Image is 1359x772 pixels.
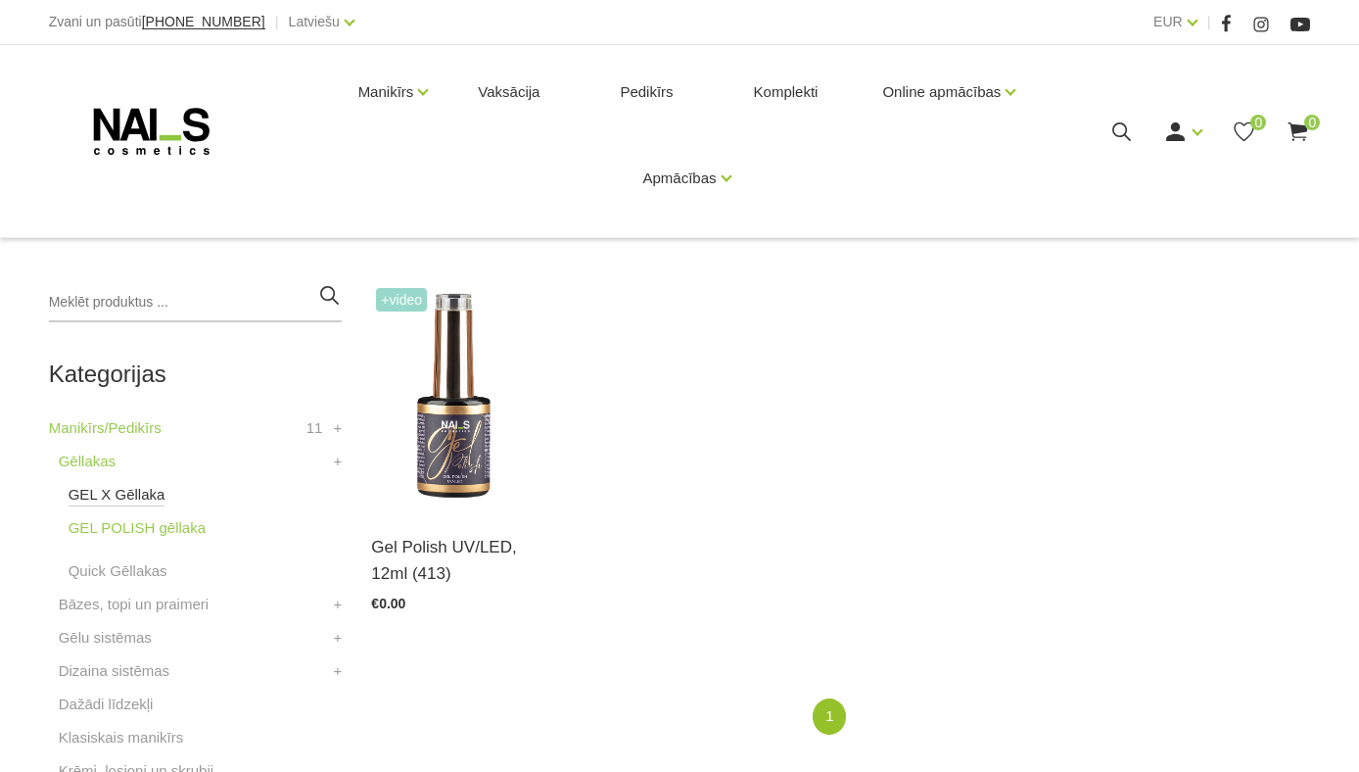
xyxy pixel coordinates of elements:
a: Klasiskais manikīrs [59,726,184,749]
a: Latviešu [289,10,340,33]
a: Apmācības [642,139,716,217]
a: Gel Polish UV/LED, 12ml (413) [371,534,536,587]
img: Ilgnoturīga, intensīvi pigmentēta gellaka. Viegli klājas, lieliski žūst, nesaraujas, neatkāpjas n... [371,283,536,509]
span: 11 [306,416,323,440]
a: Dažādi līdzekļi [59,693,154,716]
a: + [334,593,343,616]
a: Dizaina sistēmas [59,659,169,683]
a: [PHONE_NUMBER] [142,15,265,29]
a: Online apmācības [882,53,1001,131]
a: 0 [1286,120,1310,144]
span: | [1207,10,1211,34]
a: 1 [813,699,846,735]
a: GEL POLISH gēllaka [69,516,206,540]
a: Gēlu sistēmas [59,626,152,650]
a: Gēllakas [59,450,116,473]
a: Manikīrs/Pedikīrs [49,416,162,440]
a: GEL X Gēllaka [69,483,165,507]
a: Manikīrs [358,53,414,131]
span: +Video [376,288,427,312]
a: + [334,626,343,650]
span: 0 [1304,115,1320,130]
span: 0 [1250,115,1266,130]
a: Pedikīrs [604,45,688,139]
div: Zvani un pasūti [49,10,265,34]
a: EUR [1153,10,1183,33]
a: Vaksācija [462,45,555,139]
a: + [334,450,343,473]
h2: Kategorijas [49,362,343,387]
span: | [275,10,279,34]
a: 0 [1232,120,1256,144]
span: [PHONE_NUMBER] [142,14,265,29]
input: Meklēt produktus ... [49,283,343,322]
a: Bāzes, topi un praimeri [59,593,209,616]
a: + [334,416,343,440]
nav: catalog-product-list [371,699,1310,735]
a: Quick Gēllakas [69,559,167,583]
span: €0.00 [371,596,405,611]
a: Komplekti [738,45,834,139]
a: + [334,659,343,683]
